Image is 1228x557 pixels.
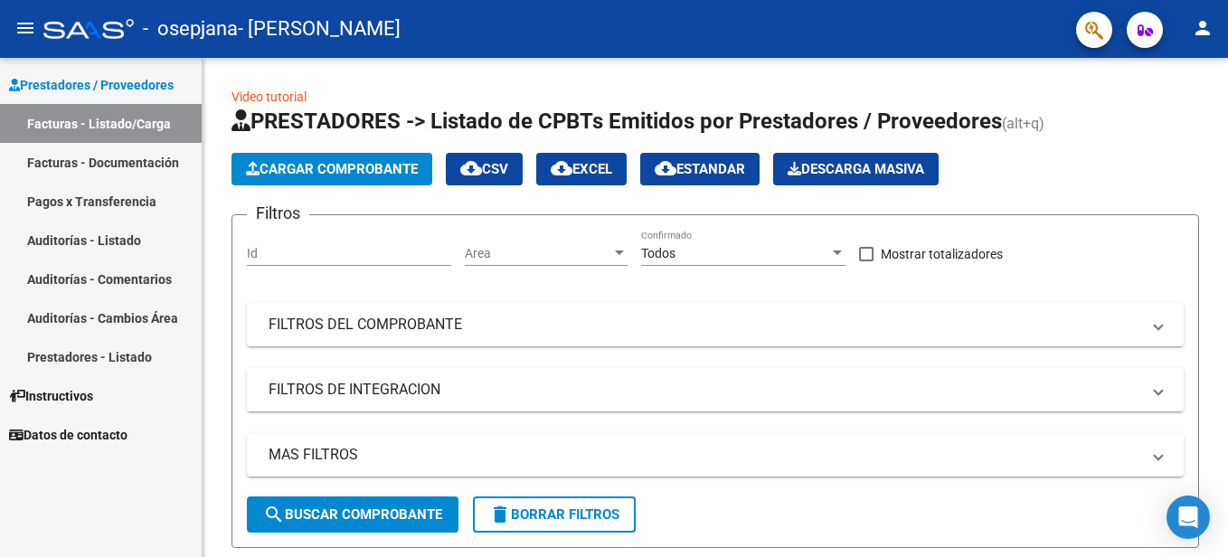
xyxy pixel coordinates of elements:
[473,496,636,533] button: Borrar Filtros
[460,157,482,179] mat-icon: cloud_download
[536,153,627,185] button: EXCEL
[238,9,401,49] span: - [PERSON_NAME]
[1192,17,1214,39] mat-icon: person
[489,504,511,525] mat-icon: delete
[9,75,174,95] span: Prestadores / Proveedores
[247,303,1184,346] mat-expansion-panel-header: FILTROS DEL COMPROBANTE
[269,380,1140,400] mat-panel-title: FILTROS DE INTEGRACION
[773,153,939,185] button: Descarga Masiva
[247,433,1184,477] mat-expansion-panel-header: MAS FILTROS
[247,368,1184,411] mat-expansion-panel-header: FILTROS DE INTEGRACION
[9,386,93,406] span: Instructivos
[14,17,36,39] mat-icon: menu
[247,201,309,226] h3: Filtros
[641,246,675,260] span: Todos
[460,161,508,177] span: CSV
[269,445,1140,465] mat-panel-title: MAS FILTROS
[788,161,924,177] span: Descarga Masiva
[1002,115,1044,132] span: (alt+q)
[446,153,523,185] button: CSV
[551,161,612,177] span: EXCEL
[246,161,418,177] span: Cargar Comprobante
[269,315,1140,335] mat-panel-title: FILTROS DEL COMPROBANTE
[247,496,458,533] button: Buscar Comprobante
[489,506,619,523] span: Borrar Filtros
[465,246,611,261] span: Area
[9,425,128,445] span: Datos de contacto
[551,157,572,179] mat-icon: cloud_download
[1167,496,1210,539] div: Open Intercom Messenger
[263,504,285,525] mat-icon: search
[881,243,1003,265] span: Mostrar totalizadores
[655,157,676,179] mat-icon: cloud_download
[773,153,939,185] app-download-masive: Descarga masiva de comprobantes (adjuntos)
[143,9,238,49] span: - osepjana
[640,153,760,185] button: Estandar
[231,90,307,104] a: Video tutorial
[655,161,745,177] span: Estandar
[263,506,442,523] span: Buscar Comprobante
[231,153,432,185] button: Cargar Comprobante
[231,109,1002,134] span: PRESTADORES -> Listado de CPBTs Emitidos por Prestadores / Proveedores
